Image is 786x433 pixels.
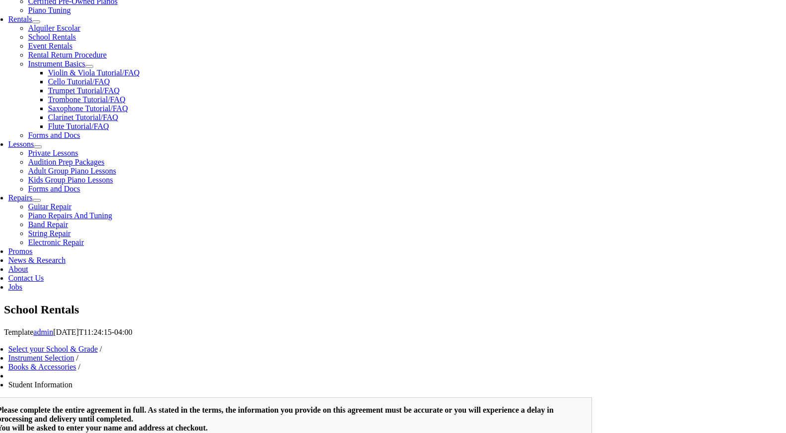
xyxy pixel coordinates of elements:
[100,345,102,353] span: /
[28,158,105,166] a: Audition Prep Packages
[4,302,782,318] section: Page Title Bar
[8,37,21,44] span: Next
[28,42,72,50] a: Event Rentals
[119,56,156,66] button: Download
[115,5,152,13] span: Attachments
[28,6,71,14] a: Piano Tuning
[48,86,120,95] span: Trumpet Tutorial/FAQ
[8,193,33,202] span: Repairs
[28,51,107,59] a: Rental Return Procedure
[48,104,128,113] a: Saxophone Tutorial/FAQ
[28,167,116,175] a: Adult Group Piano Lessons
[48,113,119,122] a: Clarinet Tutorial/FAQ
[48,122,109,130] a: Flute Tutorial/FAQ
[33,199,41,202] button: Open submenu of Repairs
[8,256,66,264] a: News & Research
[4,66,60,76] button: Go to First Page
[52,5,105,13] span: Document Outline
[4,328,33,336] span: Template
[48,68,140,77] a: Violin & Viola Tutorial/FAQ
[8,345,98,353] a: Select your School & Grade
[8,109,21,117] span: Find
[4,108,25,118] button: Find
[28,229,71,238] a: String Repair
[53,328,132,336] span: [DATE]T11:24:15-04:00
[4,56,67,66] button: Presentation Mode
[8,15,32,23] a: Rentals
[69,76,107,87] button: Hand Tool
[85,65,93,68] button: Open submenu of Instrument Basics
[4,76,67,87] button: Text Selection Tool
[8,354,74,362] a: Instrument Selection
[28,131,80,139] a: Forms and Docs
[8,88,77,96] span: Document Properties…
[158,56,201,64] span: Current View
[78,363,80,371] span: /
[100,57,113,64] span: Print
[8,265,28,273] a: About
[8,274,44,282] a: Contact Us
[48,95,126,104] a: Trombone Tutorial/FAQ
[34,145,42,148] button: Open submenu of Lessons
[28,211,112,220] a: Piano Repairs And Tuning
[4,4,46,14] button: Thumbnails
[123,57,152,64] span: Download
[76,354,78,362] span: /
[8,247,33,255] a: Promos
[28,24,80,32] a: Alquiler Escolar
[4,14,92,25] input: Find
[4,87,81,97] button: Document Properties…
[8,363,76,371] a: Books & Accessories
[28,60,85,68] a: Instrument Basics
[62,66,118,76] button: Go to Last Page
[4,25,38,35] button: Previous
[4,35,25,46] button: Next
[8,120,34,127] span: Previous
[8,380,592,389] li: Student Information
[8,99,52,106] span: Toggle Sidebar
[70,47,106,55] label: Match case
[28,185,80,193] a: Forms and Docs
[48,4,109,14] button: Document Outline
[8,283,22,291] span: Jobs
[28,176,113,184] a: Kids Group Piano Lessons
[16,47,56,55] label: Highlight all
[28,202,72,211] a: Guitar Repair
[28,149,78,157] a: Private Lessons
[8,140,34,148] a: Lessons
[28,220,68,229] span: Band Repair
[48,77,110,86] span: Cello Tutorial/FAQ
[32,20,40,23] button: Open submenu of Rentals
[96,56,117,66] button: Print
[8,5,42,13] span: Thumbnails
[33,328,53,336] a: admin
[28,33,76,41] a: School Rentals
[73,57,90,64] span: Open
[4,97,56,108] button: Toggle Sidebar
[28,238,84,247] a: Electronic Repair
[8,78,63,85] span: Text Selection Tool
